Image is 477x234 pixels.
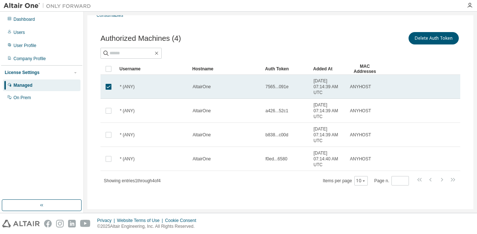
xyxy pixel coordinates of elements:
div: Managed [13,82,32,88]
div: Auth Token [265,63,307,75]
p: © 2025 Altair Engineering, Inc. All Rights Reserved. [97,223,201,230]
div: Users [13,30,25,35]
span: * (ANY) [120,84,135,90]
span: ANYHOST [350,156,371,162]
span: * (ANY) [120,108,135,114]
div: Hostname [192,63,259,75]
img: youtube.svg [80,220,91,227]
span: Items per page [323,176,368,186]
div: Added At [313,63,344,75]
span: Showing entries 1 through 4 of 4 [104,178,161,183]
img: Altair One [4,2,95,9]
span: * (ANY) [120,132,135,138]
button: Delete Auth Token [409,32,459,44]
span: f0ed...6580 [265,156,287,162]
span: [DATE] 07:14:40 AM UTC [314,150,343,168]
div: Privacy [97,218,117,223]
span: AltairOne [193,132,211,138]
div: Username [119,63,186,75]
span: ANYHOST [350,108,371,114]
span: ANYHOST [350,84,371,90]
button: 10 [356,178,366,184]
img: altair_logo.svg [2,220,40,227]
span: [DATE] 07:14:39 AM UTC [314,102,343,120]
span: 7565...091e [265,84,288,90]
div: Website Terms of Use [117,218,165,223]
span: Authorized Machines (4) [100,34,181,43]
span: ANYHOST [350,132,371,138]
span: a426...52c1 [265,108,288,114]
span: [DATE] 07:14:39 AM UTC [314,126,343,144]
div: On Prem [13,95,31,101]
span: AltairOne [193,156,211,162]
div: Cookie Consent [165,218,200,223]
span: b838...c00d [265,132,288,138]
span: AltairOne [193,108,211,114]
div: User Profile [13,43,36,48]
div: Consumables [96,12,123,18]
img: linkedin.svg [68,220,76,227]
span: Page n. [374,176,409,186]
span: [DATE] 07:14:39 AM UTC [314,78,343,95]
img: instagram.svg [56,220,64,227]
div: Dashboard [13,16,35,22]
span: AltairOne [193,84,211,90]
span: * (ANY) [120,156,135,162]
img: facebook.svg [44,220,52,227]
div: MAC Addresses [350,63,380,75]
div: Company Profile [13,56,46,62]
div: License Settings [5,70,39,75]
